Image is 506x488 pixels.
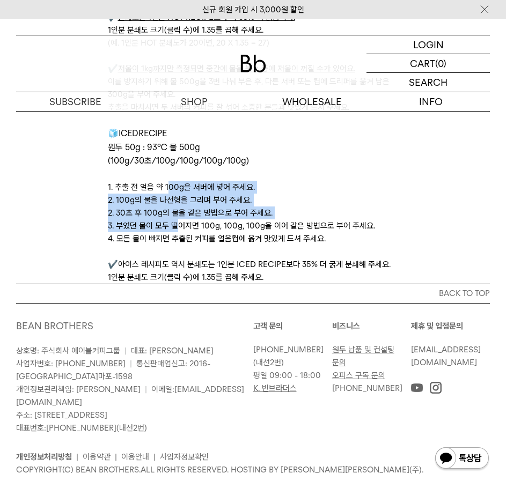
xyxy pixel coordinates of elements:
[253,345,324,354] a: [PHONE_NUMBER]
[253,320,332,332] p: 고객 문의
[108,194,399,206] p: 2. 100g의 물을 나선형을 그리며 부어 주세요.
[434,446,490,472] img: 카카오톡 채널 1:1 채팅 버튼
[332,371,385,380] a: 오피스 구독 문의
[409,73,448,92] p: SEARCH
[115,450,117,463] li: |
[160,452,209,462] a: 사업자정보확인
[153,450,156,463] li: |
[332,383,402,393] a: [PHONE_NUMBER]
[366,35,490,54] a: LOGIN
[16,410,107,420] span: 주소: [STREET_ADDRESS]
[16,463,490,476] p: COPYRIGHT(C) BEAN BROTHERS. ALL RIGHTS RESERVED. HOSTING BY [PERSON_NAME][PERSON_NAME](주).
[16,92,135,111] a: SUBSCRIBE
[108,219,399,232] p: 3. 부었던 물이 모두 떨어지면 100g, 100g, 100g을 이어 같은 방법으로 부어 주세요.
[16,346,120,356] span: 상호명: 주식회사 에이블커피그룹
[108,258,399,271] p: ✔️아이스 레시피도 역시 분쇄도는 1인분 ICED RECIPE보다 35% 더 굵게 분쇄해 주세요.
[46,423,116,433] a: [PHONE_NUMBER]
[108,271,399,284] p: 1인분 분쇄도 크기(클릭 수)에 1.35를 곱해 주세요.
[130,359,132,368] span: |
[411,320,490,332] p: 제휴 및 입점문의
[202,5,304,14] a: 신규 회원 가입 시 3,000원 할인
[124,346,127,356] span: |
[16,359,126,368] span: 사업자번호: [PHONE_NUMBER]
[240,55,266,72] img: 로고
[138,128,167,138] span: RECIPE
[16,423,147,433] span: 대표번호: (내선2번)
[16,320,93,331] a: BEAN BROTHERS
[253,92,372,111] p: WHOLESALE
[411,345,481,367] a: [EMAIL_ADDRESS][DOMAIN_NAME]
[371,92,490,111] p: INFO
[108,156,249,166] span: (100g/30초/100g/100g/100g/100g)
[135,92,253,111] a: SHOP
[108,232,399,245] p: 4. 모든 물이 빠지면 추출된 커피를 얼음컵에 옮겨 맛있게 드셔 주세요.
[108,142,200,152] span: 원두 50g : 93℃ 물 500g
[253,383,297,393] a: K. 빈브라더스
[16,385,141,394] span: 개인정보관리책임: [PERSON_NAME]
[332,320,411,332] p: 비즈니스
[108,181,399,194] p: 1. 추출 전 얼음 약 100g을 서버에 넣어 주세요.
[108,206,399,219] p: 2. 30초 후 100g의 물을 같은 방법으로 부어 주세요.
[253,343,327,369] p: (내선2번)
[145,385,147,394] span: |
[332,345,394,367] a: 원두 납품 및 컨설팅 문의
[16,452,72,462] a: 개인정보처리방침
[83,452,111,462] a: 이용약관
[366,54,490,73] a: CART (0)
[121,452,149,462] a: 이용안내
[76,450,78,463] li: |
[413,35,444,54] p: LOGIN
[435,54,446,72] p: (0)
[253,369,327,382] p: 평일 09:00 - 18:00
[108,128,138,138] span: 🧊ICED
[131,346,214,356] span: 대표: [PERSON_NAME]
[410,54,435,72] p: CART
[16,284,490,303] button: BACK TO TOP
